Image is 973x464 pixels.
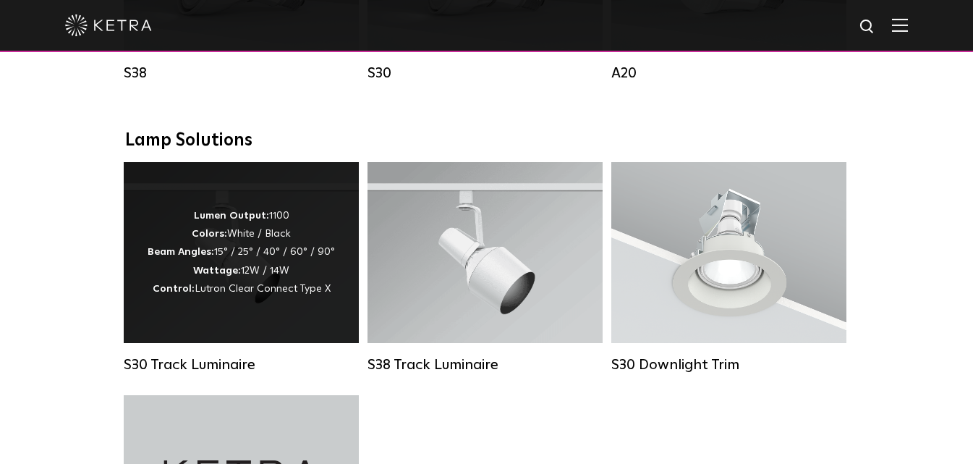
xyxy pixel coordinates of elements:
[124,356,359,374] div: S30 Track Luminaire
[611,162,846,374] a: S30 Downlight Trim S30 Downlight Trim
[148,247,214,257] strong: Beam Angles:
[367,162,603,374] a: S38 Track Luminaire Lumen Output:1100Colors:White / BlackBeam Angles:10° / 25° / 40° / 60°Wattage...
[125,130,849,151] div: Lamp Solutions
[367,64,603,82] div: S30
[859,18,877,36] img: search icon
[124,162,359,374] a: S30 Track Luminaire Lumen Output:1100Colors:White / BlackBeam Angles:15° / 25° / 40° / 60° / 90°W...
[148,207,335,298] div: 1100 White / Black 15° / 25° / 40° / 60° / 90° 12W / 14W
[367,356,603,374] div: S38 Track Luminaire
[65,14,152,36] img: ketra-logo-2019-white
[611,356,846,374] div: S30 Downlight Trim
[193,266,241,276] strong: Wattage:
[892,18,908,32] img: Hamburger%20Nav.svg
[195,284,331,294] span: Lutron Clear Connect Type X
[192,229,227,239] strong: Colors:
[124,64,359,82] div: S38
[611,64,846,82] div: A20
[194,211,269,221] strong: Lumen Output:
[153,284,195,294] strong: Control:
